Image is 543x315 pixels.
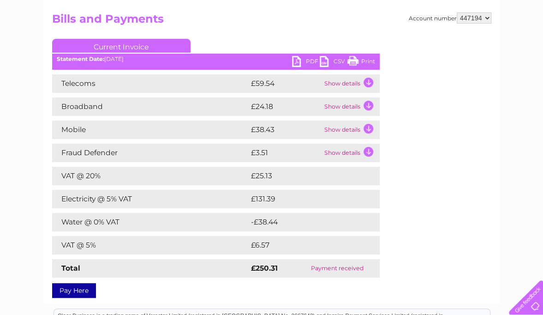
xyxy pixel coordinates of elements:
[249,144,322,162] td: £3.51
[322,74,380,93] td: Show details
[52,190,249,208] td: Electricity @ 5% VAT
[52,97,249,116] td: Broadband
[52,56,380,62] div: [DATE]
[52,283,96,298] a: Pay Here
[322,144,380,162] td: Show details
[292,56,320,69] a: PDF
[409,12,491,24] div: Account number
[381,39,398,46] a: Water
[249,121,322,139] td: £38.43
[57,55,104,62] b: Statement Date:
[513,39,534,46] a: Log out
[320,56,347,69] a: CSV
[52,39,191,53] a: Current Invoice
[430,39,457,46] a: Telecoms
[322,97,380,116] td: Show details
[61,264,80,273] strong: Total
[52,144,249,162] td: Fraud Defender
[52,167,249,185] td: VAT @ 20%
[52,74,249,93] td: Telecoms
[249,167,360,185] td: £25.13
[249,236,358,254] td: £6.57
[52,236,249,254] td: VAT @ 5%
[52,121,249,139] td: Mobile
[52,213,249,231] td: Water @ 0% VAT
[251,264,278,273] strong: £250.31
[295,259,379,278] td: Payment received
[249,97,322,116] td: £24.18
[19,24,66,52] img: logo.png
[482,39,504,46] a: Contact
[322,121,380,139] td: Show details
[249,190,362,208] td: £131.39
[54,5,490,45] div: Clear Business is a trading name of Verastar Limited (registered in [GEOGRAPHIC_DATA] No. 3667643...
[249,213,363,231] td: -£38.44
[52,12,491,30] h2: Bills and Payments
[404,39,424,46] a: Energy
[249,74,322,93] td: £59.54
[463,39,476,46] a: Blog
[347,56,375,69] a: Print
[369,5,433,16] a: 0333 014 3131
